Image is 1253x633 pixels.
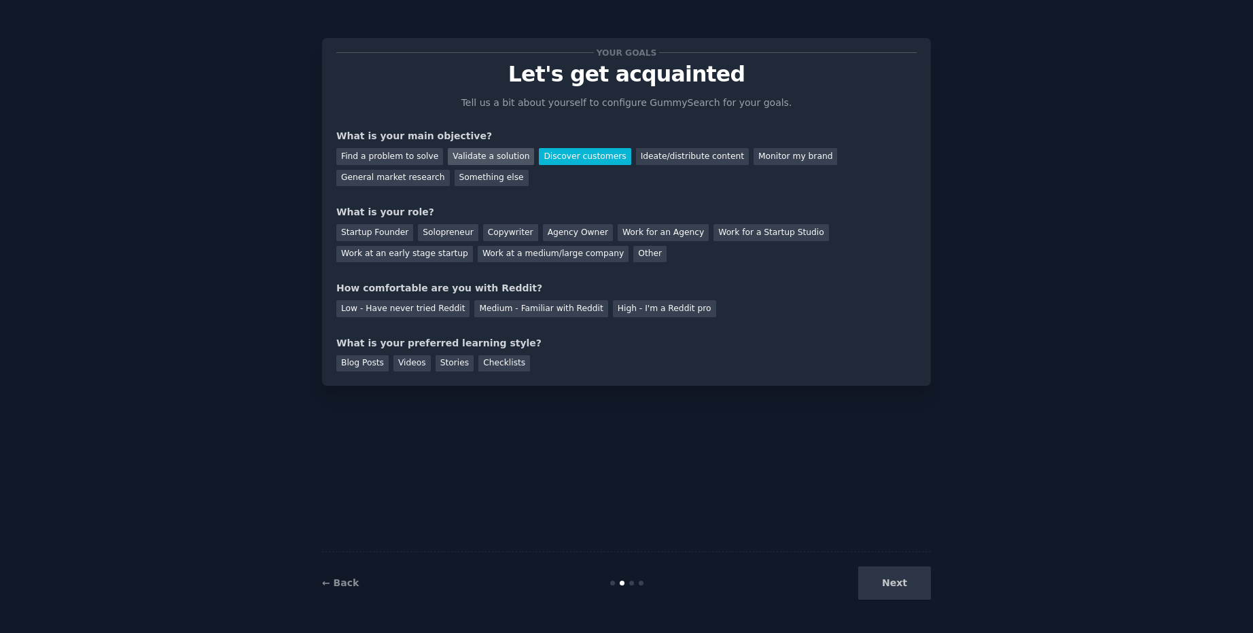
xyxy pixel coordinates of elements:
div: Solopreneur [418,224,478,241]
p: Tell us a bit about yourself to configure GummySearch for your goals. [455,96,798,110]
div: What is your preferred learning style? [336,336,917,350]
div: Something else [455,170,529,187]
div: Validate a solution [448,148,534,165]
p: Let's get acquainted [336,62,917,86]
div: Ideate/distribute content [636,148,749,165]
div: Work at a medium/large company [478,246,629,263]
div: Work for an Agency [618,224,709,241]
div: Medium - Familiar with Reddit [474,300,607,317]
div: How comfortable are you with Reddit? [336,281,917,295]
div: General market research [336,170,450,187]
div: High - I'm a Reddit pro [613,300,716,317]
span: Your goals [594,46,659,60]
div: Startup Founder [336,224,413,241]
div: Other [633,246,667,263]
div: Find a problem to solve [336,148,443,165]
div: Blog Posts [336,355,389,372]
div: Discover customers [539,148,631,165]
div: Stories [436,355,474,372]
a: ← Back [322,577,359,588]
div: Low - Have never tried Reddit [336,300,470,317]
div: Agency Owner [543,224,613,241]
div: Checklists [478,355,530,372]
div: What is your main objective? [336,129,917,143]
div: What is your role? [336,205,917,219]
div: Videos [393,355,431,372]
div: Work at an early stage startup [336,246,473,263]
div: Work for a Startup Studio [713,224,828,241]
div: Copywriter [483,224,538,241]
div: Monitor my brand [754,148,837,165]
